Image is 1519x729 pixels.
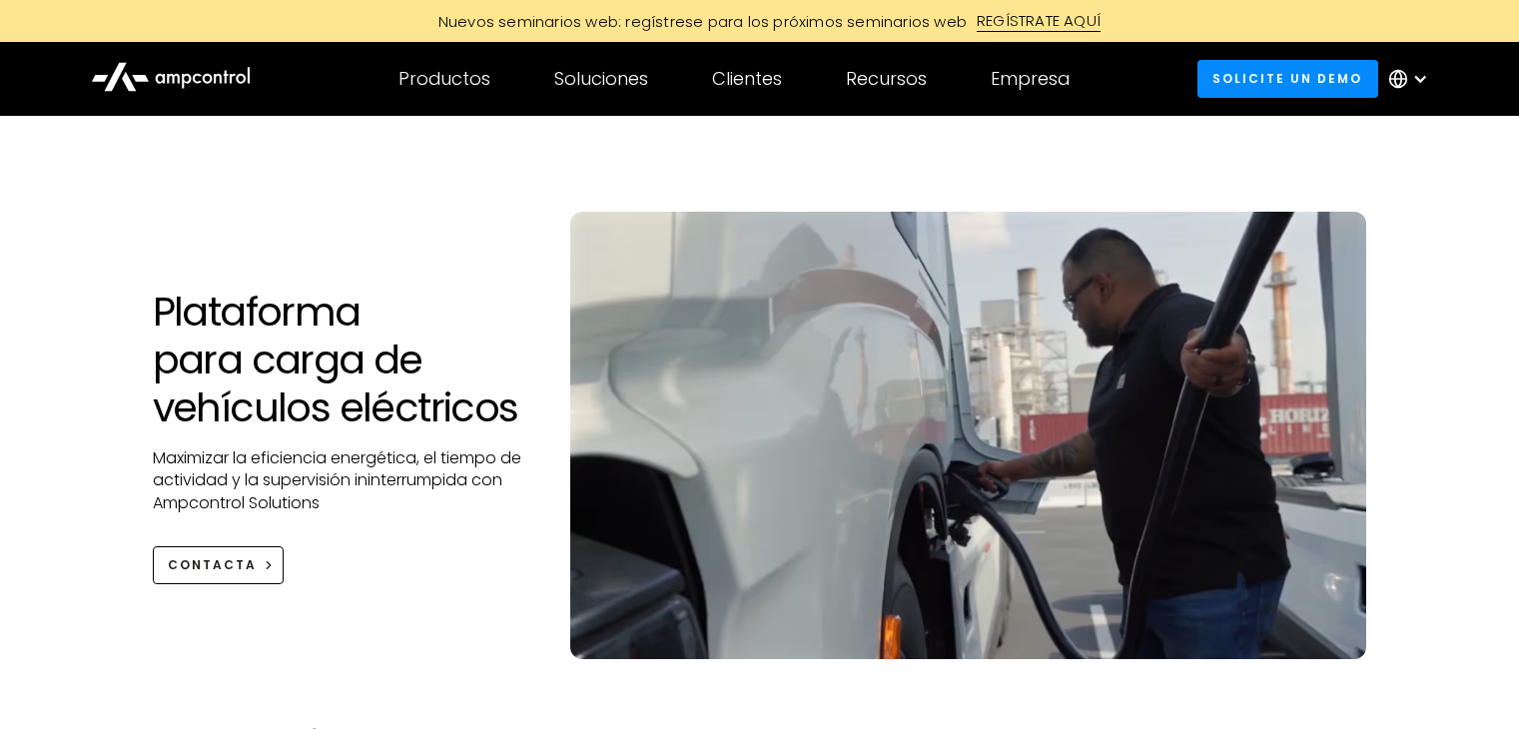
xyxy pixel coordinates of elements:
a: Solicite un demo [1197,60,1378,97]
p: Maximizar la eficiencia energética, el tiempo de actividad y la supervisión ininterrumpida con Am... [153,447,531,514]
div: Empresa [991,68,1070,90]
div: Clientes [712,68,782,90]
div: Nuevos seminarios web: regístrese para los próximos seminarios web [418,11,977,32]
div: Soluciones [554,68,648,90]
a: CONTACTA [153,546,285,583]
a: Nuevos seminarios web: regístrese para los próximos seminarios webREGÍSTRATE AQUÍ [311,10,1209,32]
div: REGÍSTRATE AQUÍ [977,10,1101,32]
div: Productos [398,68,490,90]
div: Recursos [846,68,927,90]
h1: Plataforma para carga de vehículos eléctricos [153,288,531,431]
div: CONTACTA [168,556,257,574]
